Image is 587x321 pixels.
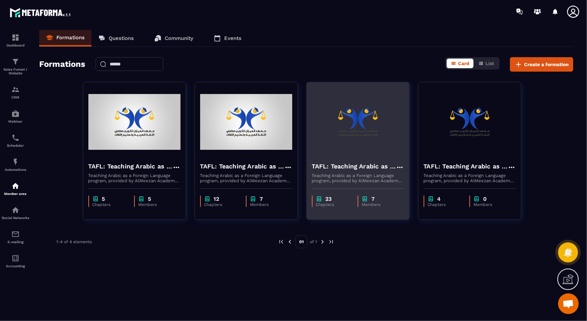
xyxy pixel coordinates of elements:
[10,6,72,19] img: logo
[204,202,239,207] p: Chapters
[224,35,241,41] p: Events
[2,225,29,249] a: emailemailE-mailing
[558,293,579,314] a: Ouvrir le chat
[102,196,105,202] p: 5
[362,196,368,202] img: chapter
[474,202,509,207] p: Members
[2,177,29,201] a: automationsautomationsMember area
[2,201,29,225] a: social-networksocial-networkSocial Networks
[91,30,141,46] a: Questions
[148,196,151,202] p: 5
[39,30,91,46] a: Formations
[2,216,29,220] p: Social Networks
[510,57,573,72] button: Create a formation
[2,43,29,47] p: Dashboard
[11,230,20,238] img: email
[11,58,20,66] img: formation
[207,30,248,46] a: Events
[88,162,172,171] h4: TAFL: Teaching Arabic as a Foreign Language program - july
[437,196,441,202] p: 4
[2,192,29,196] p: Member area
[11,158,20,166] img: automations
[11,33,20,42] img: formation
[326,196,332,202] p: 23
[2,249,29,273] a: accountantaccountantAccounting
[319,239,326,245] img: next
[2,120,29,123] p: Webinar
[524,61,569,68] span: Create a formation
[11,254,20,262] img: accountant
[138,202,174,207] p: Members
[278,239,284,245] img: prev
[165,35,193,41] p: Community
[2,128,29,153] a: schedulerschedulerScheduler
[204,196,210,202] img: chapter
[458,61,469,66] span: Card
[447,59,474,68] button: Card
[200,87,292,156] img: formation-background
[316,202,351,207] p: Chapters
[486,61,494,66] span: List
[312,87,404,156] img: formation-background
[138,196,144,202] img: chapter
[2,95,29,99] p: CRM
[88,87,181,156] img: formation-background
[306,82,418,228] a: formation-backgroundTAFL: Teaching Arabic as a Foreign Language programTeaching Arabic as a Forei...
[418,82,530,228] a: formation-backgroundTAFL: Teaching Arabic as a Foreign Language program - augustTeaching Arabic a...
[200,173,292,183] p: Teaching Arabic as a Foreign Language program, provided by AlMeezan Academy in the [GEOGRAPHIC_DATA]
[424,87,516,156] img: formation-background
[424,162,508,171] h4: TAFL: Teaching Arabic as a Foreign Language program - august
[2,52,29,80] a: formationformationSales Funnel / Website
[195,82,306,228] a: formation-backgroundTAFL: Teaching Arabic as a Foreign Language program - JuneTeaching Arabic as ...
[316,196,322,202] img: chapter
[2,144,29,147] p: Scheduler
[362,202,397,207] p: Members
[56,239,92,244] p: 1-4 of 4 elements
[295,235,307,248] p: 01
[11,206,20,214] img: social-network
[371,196,374,202] p: 7
[109,35,134,41] p: Questions
[2,153,29,177] a: automationsautomationsAutomations
[424,173,516,183] p: Teaching Arabic as a Foreign Language program, provided by AlMeezan Academy in the [GEOGRAPHIC_DATA]
[2,264,29,268] p: Accounting
[312,162,396,171] h4: TAFL: Teaching Arabic as a Foreign Language program
[2,68,29,75] p: Sales Funnel / Website
[93,202,128,207] p: Chapters
[2,80,29,104] a: formationformationCRM
[200,162,284,171] h4: TAFL: Teaching Arabic as a Foreign Language program - June
[287,239,293,245] img: prev
[2,28,29,52] a: formationformationDashboard
[39,57,85,72] h2: Formations
[474,59,498,68] button: List
[83,82,195,228] a: formation-backgroundTAFL: Teaching Arabic as a Foreign Language program - julyTeaching Arabic as ...
[93,196,99,202] img: chapter
[250,196,256,202] img: chapter
[11,182,20,190] img: automations
[428,202,463,207] p: Chapters
[310,239,317,245] p: of 1
[214,196,219,202] p: 12
[88,173,181,183] p: Teaching Arabic as a Foreign Language program, provided by AlMeezan Academy in the [GEOGRAPHIC_DATA]
[11,134,20,142] img: scheduler
[148,30,200,46] a: Community
[56,34,85,41] p: Formations
[250,202,285,207] p: Members
[474,196,480,202] img: chapter
[312,173,404,183] p: Teaching Arabic as a Foreign Language program, provided by AlMeezan Academy in the [GEOGRAPHIC_DATA]
[11,110,20,118] img: automations
[428,196,434,202] img: chapter
[260,196,263,202] p: 7
[2,168,29,172] p: Automations
[2,104,29,128] a: automationsautomationsWebinar
[328,239,334,245] img: next
[483,196,487,202] p: 0
[11,85,20,94] img: formation
[2,240,29,244] p: E-mailing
